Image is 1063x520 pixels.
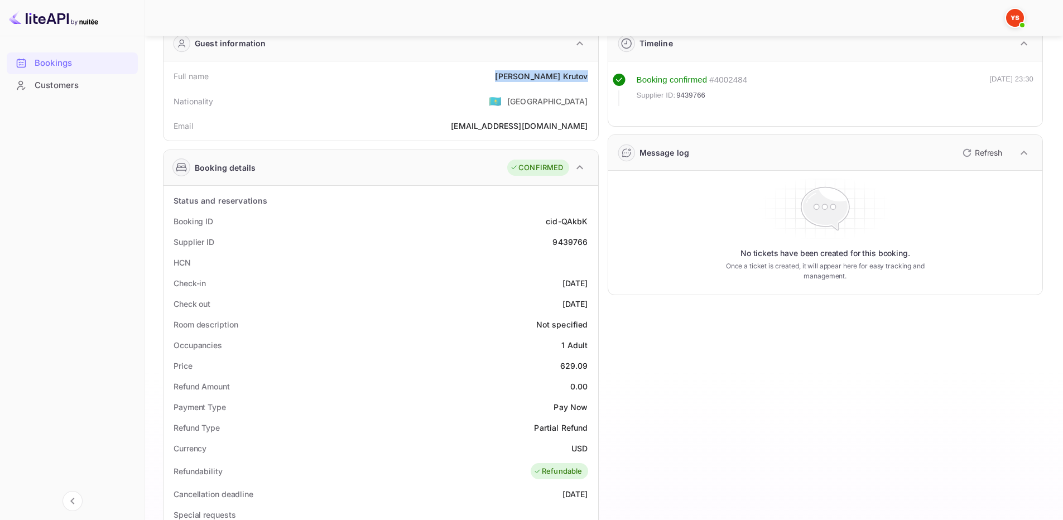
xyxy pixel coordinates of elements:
[562,488,588,500] div: [DATE]
[174,422,220,434] div: Refund Type
[35,79,132,92] div: Customers
[637,74,708,86] div: Booking confirmed
[639,37,673,49] div: Timeline
[7,52,138,74] div: Bookings
[562,277,588,289] div: [DATE]
[7,52,138,73] a: Bookings
[552,236,588,248] div: 9439766
[174,95,214,107] div: Nationality
[989,74,1033,106] div: [DATE] 23:30
[570,381,588,392] div: 0.00
[489,91,502,111] span: United States
[637,90,676,101] span: Supplier ID:
[195,37,266,49] div: Guest information
[451,120,588,132] div: [EMAIL_ADDRESS][DOMAIN_NAME]
[7,75,138,95] a: Customers
[174,257,191,268] div: HCN
[571,442,588,454] div: USD
[740,248,910,259] p: No tickets have been created for this booking.
[560,360,588,372] div: 629.09
[536,319,588,330] div: Not specified
[174,120,193,132] div: Email
[562,298,588,310] div: [DATE]
[174,442,206,454] div: Currency
[495,70,588,82] div: [PERSON_NAME] Krutov
[507,95,588,107] div: [GEOGRAPHIC_DATA]
[546,215,588,227] div: cid-QAkbK
[956,144,1007,162] button: Refresh
[174,277,206,289] div: Check-in
[709,74,747,86] div: # 4002484
[174,360,193,372] div: Price
[35,57,132,70] div: Bookings
[676,90,705,101] span: 9439766
[174,319,238,330] div: Room description
[534,422,588,434] div: Partial Refund
[174,339,222,351] div: Occupancies
[510,162,563,174] div: CONFIRMED
[174,401,226,413] div: Payment Type
[174,298,210,310] div: Check out
[174,195,267,206] div: Status and reservations
[975,147,1002,158] p: Refresh
[174,465,223,477] div: Refundability
[7,75,138,97] div: Customers
[174,215,213,227] div: Booking ID
[561,339,588,351] div: 1 Adult
[62,491,83,511] button: Collapse navigation
[174,488,253,500] div: Cancellation deadline
[174,70,209,82] div: Full name
[195,162,256,174] div: Booking details
[174,381,230,392] div: Refund Amount
[9,9,98,27] img: LiteAPI logo
[708,261,942,281] p: Once a ticket is created, it will appear here for easy tracking and management.
[174,236,214,248] div: Supplier ID
[554,401,588,413] div: Pay Now
[1006,9,1024,27] img: Yandex Support
[639,147,690,158] div: Message log
[533,466,583,477] div: Refundable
